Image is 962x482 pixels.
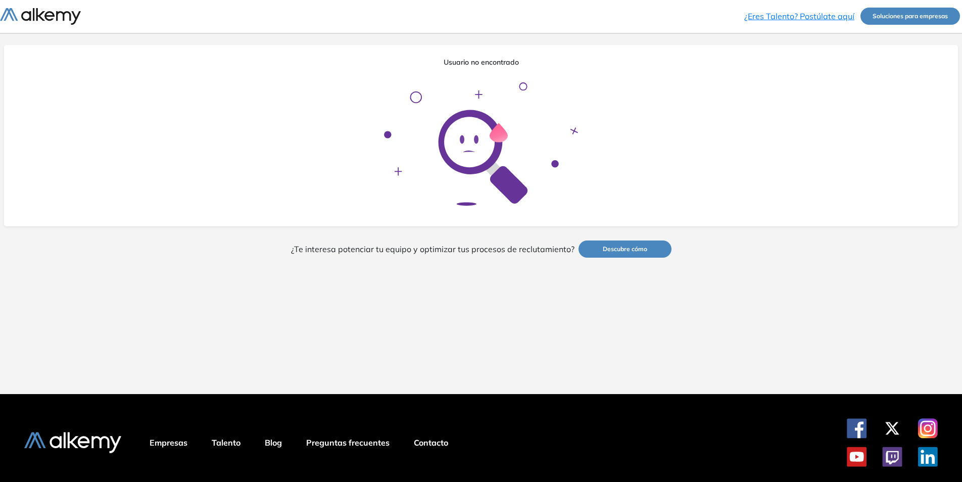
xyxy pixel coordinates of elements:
[212,437,240,449] a: Talento
[744,10,854,22] a: ¿Eres Talento? Postúlate aquí
[918,447,938,467] img: linkedin.3f987a71.svg
[882,447,902,467] img: twich.cb2f9db9.svg
[579,240,671,258] a: Descubre cómo
[847,447,867,467] img: youtube.d3aad347.svg
[291,243,574,255] span: ¿Te interesa potenciar tu equipo y optimizar tus procesos de reclutamiento?
[249,57,713,68] span: Usuario no encontrado
[882,418,902,439] img: x.80841d24.svg
[847,418,867,439] img: facebook.2131f451.svg
[860,8,960,25] a: Soluciones para empresas
[306,437,390,449] a: Preguntas frecuentes
[24,432,121,453] img: Logo
[150,437,187,449] a: Empresas
[414,437,448,449] a: Contacto
[265,437,282,449] a: Blog
[918,418,938,439] img: instagram.23c1ab40.svg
